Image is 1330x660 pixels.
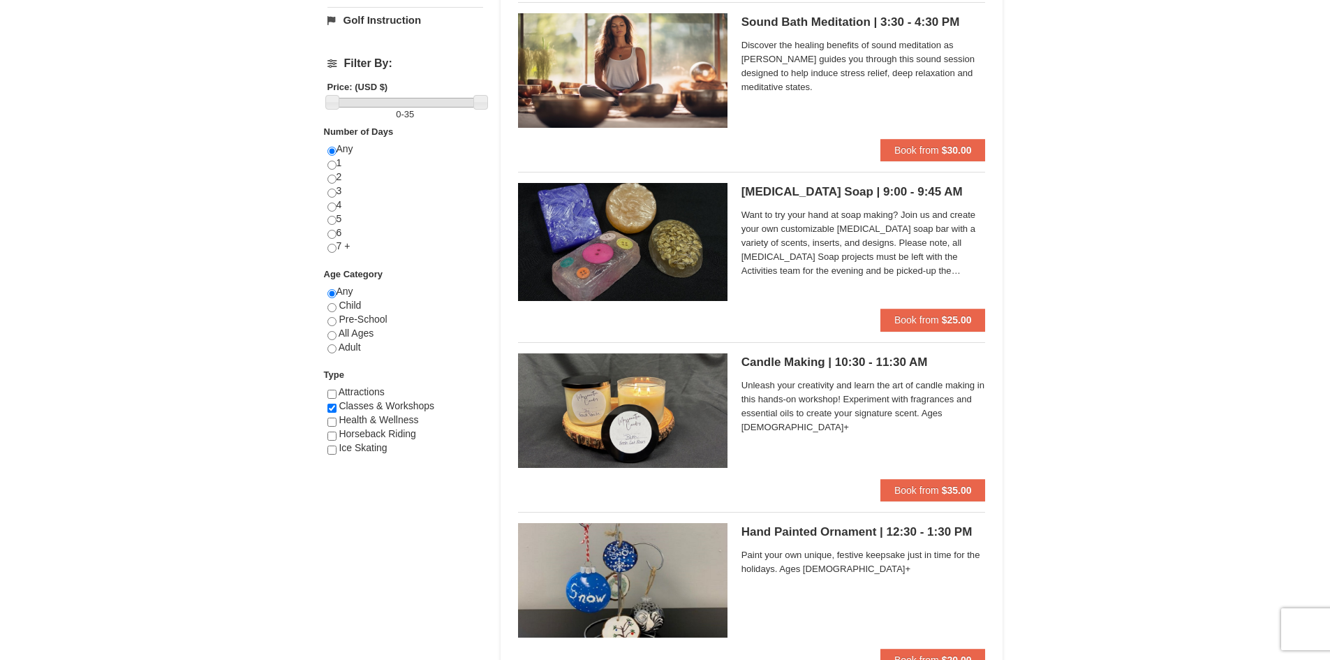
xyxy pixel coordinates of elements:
[942,145,972,156] strong: $30.00
[339,342,361,353] span: Adult
[327,108,483,122] label: -
[518,13,727,128] img: 18871151-77-b4dd4412.jpg
[339,314,387,325] span: Pre-School
[741,208,986,278] span: Want to try your hand at soap making? Join us and create your own customizable [MEDICAL_DATA] soa...
[339,300,361,311] span: Child
[327,7,483,33] a: Golf Instruction
[339,428,416,439] span: Horseback Riding
[339,386,385,397] span: Attractions
[324,369,344,380] strong: Type
[880,139,986,161] button: Book from $30.00
[942,485,972,496] strong: $35.00
[894,314,939,325] span: Book from
[339,414,418,425] span: Health & Wellness
[327,57,483,70] h4: Filter By:
[327,285,483,368] div: Any
[396,109,401,119] span: 0
[741,379,986,434] span: Unleash your creativity and learn the art of candle making in this hands-on workshop! Experiment ...
[894,485,939,496] span: Book from
[327,142,483,267] div: Any 1 2 3 4 5 6 7 +
[324,126,394,137] strong: Number of Days
[324,269,383,279] strong: Age Category
[339,400,434,411] span: Classes & Workshops
[339,442,387,453] span: Ice Skating
[518,183,727,301] img: 6619869-1716-cac7c945.png
[741,15,986,29] h5: Sound Bath Meditation | 3:30 - 4:30 PM
[741,38,986,94] span: Discover the healing benefits of sound meditation as [PERSON_NAME] guides you through this sound ...
[404,109,414,119] span: 35
[327,82,388,92] strong: Price: (USD $)
[942,314,972,325] strong: $25.00
[518,523,727,638] img: 6619869-1315-d249998d.jpg
[741,185,986,199] h5: [MEDICAL_DATA] Soap | 9:00 - 9:45 AM
[741,548,986,576] span: Paint your own unique, festive keepsake just in time for the holidays. Ages [DEMOGRAPHIC_DATA]+
[741,355,986,369] h5: Candle Making | 10:30 - 11:30 AM
[339,328,374,339] span: All Ages
[894,145,939,156] span: Book from
[880,479,986,501] button: Book from $35.00
[741,525,986,539] h5: Hand Painted Ornament | 12:30 - 1:30 PM
[518,353,727,468] img: 6619869-1669-1b4853a0.jpg
[880,309,986,331] button: Book from $25.00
